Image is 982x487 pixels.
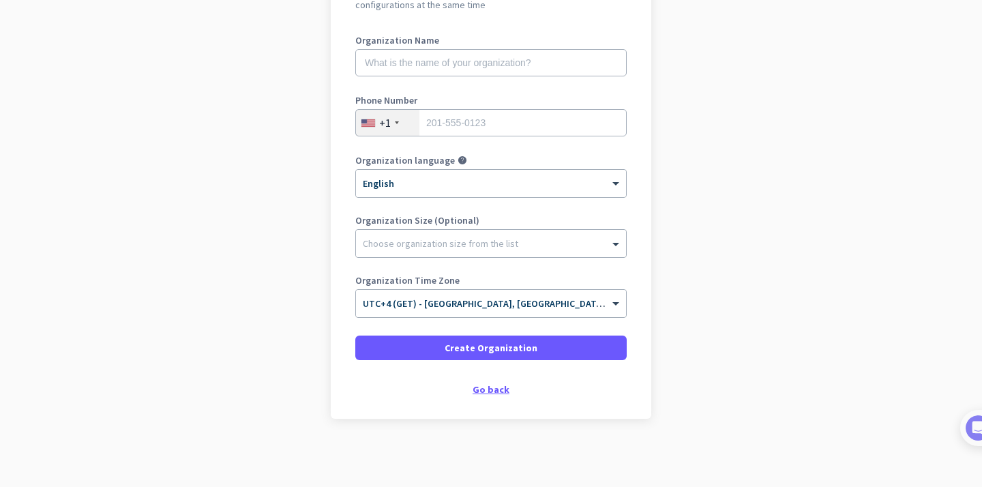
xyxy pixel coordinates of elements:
label: Organization Time Zone [355,276,627,285]
div: Go back [355,385,627,394]
span: Create Organization [445,341,537,355]
input: What is the name of your organization? [355,49,627,76]
label: Phone Number [355,95,627,105]
label: Organization Name [355,35,627,45]
button: Create Organization [355,336,627,360]
i: help [458,156,467,165]
label: Organization language [355,156,455,165]
label: Organization Size (Optional) [355,216,627,225]
div: +1 [379,116,391,130]
input: 201-555-0123 [355,109,627,136]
